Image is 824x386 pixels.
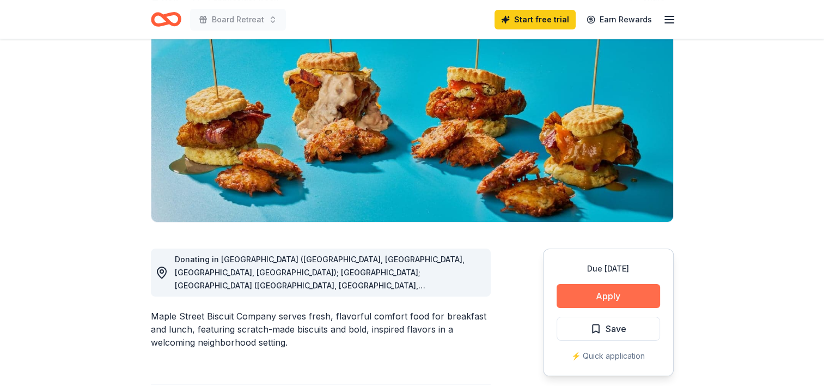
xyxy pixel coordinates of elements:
[557,262,660,275] div: Due [DATE]
[151,14,673,222] img: Image for Maple Street Biscuit
[151,7,181,32] a: Home
[557,349,660,363] div: ⚡️ Quick application
[557,317,660,341] button: Save
[495,10,576,29] a: Start free trial
[557,284,660,308] button: Apply
[212,13,264,26] span: Board Retreat
[151,310,491,349] div: Maple Street Biscuit Company serves fresh, flavorful comfort food for breakfast and lunch, featur...
[580,10,658,29] a: Earn Rewards
[606,322,626,336] span: Save
[190,9,286,31] button: Board Retreat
